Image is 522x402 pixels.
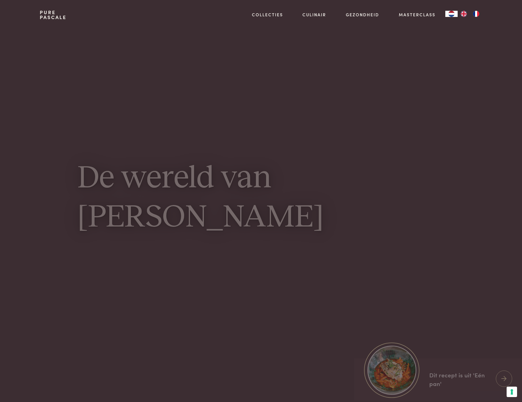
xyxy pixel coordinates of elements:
div: Dit recept is uit 'Eén pan' [429,370,491,388]
a: Collecties [252,11,283,18]
div: Language [445,11,458,17]
a: https://admin.purepascale.com/wp-content/uploads/2025/08/home_recept_link.jpg Dit recept is uit '... [354,358,522,400]
a: EN [458,11,470,17]
img: https://admin.purepascale.com/wp-content/uploads/2025/08/home_recept_link.jpg [367,346,416,395]
a: Gezondheid [346,11,379,18]
a: Culinair [302,11,326,18]
ul: Language list [458,11,482,17]
a: Masterclass [399,11,435,18]
a: PurePascale [40,10,67,20]
aside: Language selected: Nederlands [445,11,482,17]
a: FR [470,11,482,17]
h1: De wereld van [PERSON_NAME] [78,159,445,238]
a: NL [445,11,458,17]
button: Uw voorkeuren voor toestemming voor trackingtechnologieën [507,387,517,397]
